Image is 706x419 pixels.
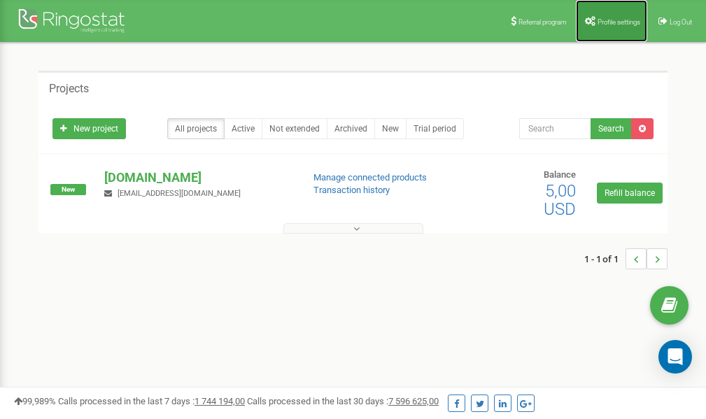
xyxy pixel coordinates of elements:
[313,185,390,195] a: Transaction history
[544,169,576,180] span: Balance
[518,18,567,26] span: Referral program
[49,83,89,95] h5: Projects
[14,396,56,406] span: 99,989%
[519,118,591,139] input: Search
[374,118,407,139] a: New
[195,396,245,406] u: 1 744 194,00
[658,340,692,374] div: Open Intercom Messenger
[104,169,290,187] p: [DOMAIN_NAME]
[313,172,427,183] a: Manage connected products
[52,118,126,139] a: New project
[544,181,576,219] span: 5,00 USD
[58,396,245,406] span: Calls processed in the last 7 days :
[584,248,626,269] span: 1 - 1 of 1
[670,18,692,26] span: Log Out
[167,118,225,139] a: All projects
[388,396,439,406] u: 7 596 625,00
[224,118,262,139] a: Active
[327,118,375,139] a: Archived
[597,183,663,204] a: Refill balance
[591,118,632,139] button: Search
[598,18,640,26] span: Profile settings
[406,118,464,139] a: Trial period
[262,118,327,139] a: Not extended
[247,396,439,406] span: Calls processed in the last 30 days :
[584,234,668,283] nav: ...
[50,184,86,195] span: New
[118,189,241,198] span: [EMAIL_ADDRESS][DOMAIN_NAME]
